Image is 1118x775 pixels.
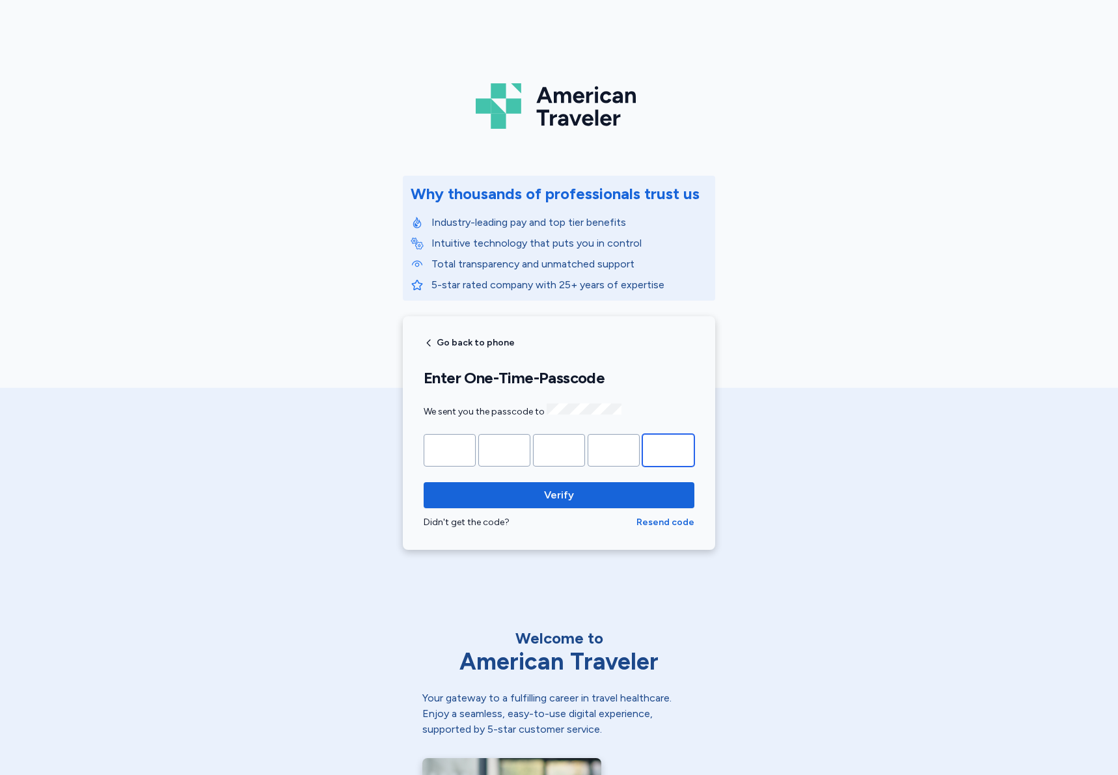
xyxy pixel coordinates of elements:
[422,649,696,675] div: American Traveler
[437,338,515,347] span: Go back to phone
[588,434,640,467] input: Please enter OTP character 4
[431,277,707,293] p: 5-star rated company with 25+ years of expertise
[478,434,530,467] input: Please enter OTP character 2
[424,338,515,348] button: Go back to phone
[431,215,707,230] p: Industry-leading pay and top tier benefits
[544,487,574,503] span: Verify
[431,236,707,251] p: Intuitive technology that puts you in control
[424,368,694,388] h1: Enter One-Time-Passcode
[422,690,696,737] div: Your gateway to a fulfilling career in travel healthcare. Enjoy a seamless, easy-to-use digital e...
[431,256,707,272] p: Total transparency and unmatched support
[424,516,636,529] div: Didn't get the code?
[411,184,700,204] div: Why thousands of professionals trust us
[476,78,642,134] img: Logo
[424,406,621,417] span: We sent you the passcode to
[424,482,694,508] button: Verify
[642,434,694,467] input: Please enter OTP character 5
[422,628,696,649] div: Welcome to
[424,434,476,467] input: Please enter OTP character 1
[636,516,694,529] button: Resend code
[533,434,585,467] input: Please enter OTP character 3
